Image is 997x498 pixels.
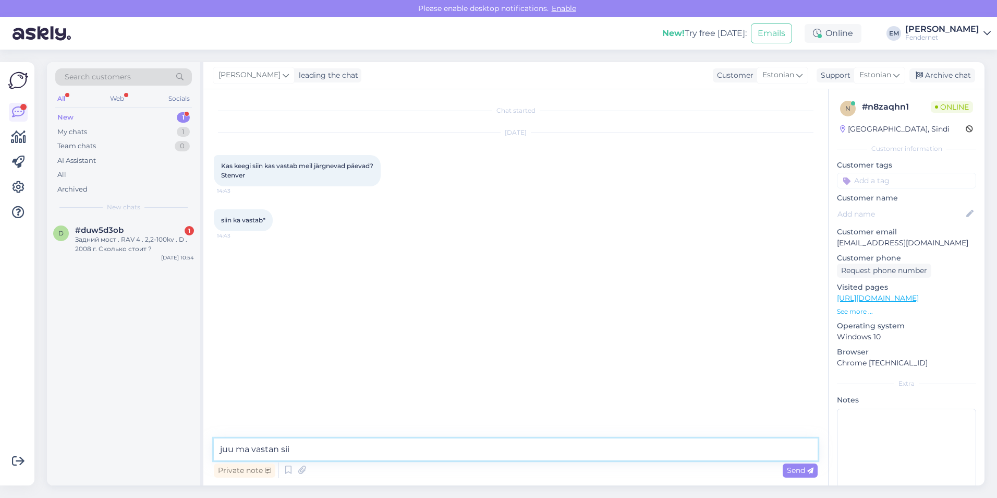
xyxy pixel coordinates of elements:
div: All [57,170,66,180]
span: Estonian [859,69,891,81]
input: Add name [837,208,964,220]
div: Online [805,24,861,43]
div: Archived [57,184,88,195]
div: Socials [166,92,192,105]
span: Online [931,101,973,113]
div: 1 [177,127,190,137]
b: New! [662,28,685,38]
p: Customer email [837,227,976,238]
span: Send [787,466,813,475]
span: Search customers [65,72,131,82]
p: Browser [837,347,976,358]
div: Chat started [214,106,818,115]
div: EM [886,26,901,41]
span: d [58,229,64,237]
div: Try free [DATE]: [662,27,747,40]
span: 14:43 [217,232,256,240]
p: Notes [837,395,976,406]
p: Chrome [TECHNICAL_ID] [837,358,976,369]
span: siin ka vastab* [221,216,265,224]
a: [URL][DOMAIN_NAME] [837,293,919,303]
div: AI Assistant [57,156,96,166]
div: Web [108,92,126,105]
p: Windows 10 [837,331,976,342]
input: Add a tag [837,173,976,188]
div: # n8zaqhn1 [862,101,931,113]
div: All [55,92,67,105]
div: [GEOGRAPHIC_DATA], Sindi [840,124,950,135]
span: n [845,104,850,112]
div: Support [817,70,850,81]
p: Visited pages [837,282,976,293]
textarea: juu ma vastan si [214,438,818,460]
div: [DATE] 10:54 [161,254,194,262]
p: [EMAIL_ADDRESS][DOMAIN_NAME] [837,238,976,248]
div: 0 [175,141,190,151]
div: Team chats [57,141,96,151]
div: Archive chat [909,68,975,82]
div: Customer [713,70,753,81]
div: Extra [837,379,976,388]
a: [PERSON_NAME]Fendernet [905,25,991,42]
div: 1 [177,112,190,123]
p: Customer phone [837,253,976,264]
div: leading the chat [295,70,358,81]
div: Задний мост . RAV 4 . 2,2-100kv . D . 2008 г. Сколько стоит ? [75,235,194,254]
div: Customer information [837,144,976,153]
span: Enable [549,4,579,13]
p: Customer name [837,193,976,204]
span: 14:43 [217,187,256,195]
div: [PERSON_NAME] [905,25,979,33]
div: My chats [57,127,87,137]
div: Request phone number [837,264,931,278]
img: Askly Logo [8,70,28,90]
span: Kas keegi siin kas vastab meil järgnevad päevad? Stenver [221,162,373,179]
span: New chats [107,203,140,212]
span: [PERSON_NAME] [218,69,281,81]
p: Customer tags [837,160,976,171]
p: See more ... [837,307,976,316]
div: 1 [185,226,194,235]
div: New [57,112,74,123]
div: [DATE] [214,128,818,137]
button: Emails [751,23,792,43]
span: Estonian [762,69,794,81]
div: Fendernet [905,33,979,42]
span: #duw5d3ob [75,226,124,235]
div: Private note [214,464,275,478]
p: Operating system [837,321,976,331]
